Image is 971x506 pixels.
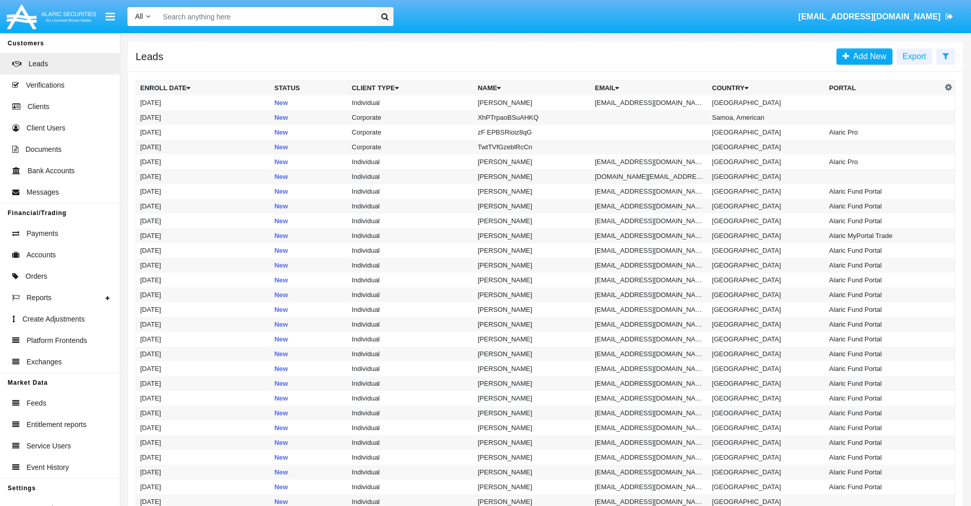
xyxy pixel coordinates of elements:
td: [PERSON_NAME] [474,273,591,287]
td: [GEOGRAPHIC_DATA] [708,273,825,287]
td: Alaric Fund Portal [825,361,942,376]
td: [GEOGRAPHIC_DATA] [708,361,825,376]
span: Event History [27,462,69,473]
td: Individual [348,258,474,273]
td: New [270,376,348,391]
td: [PERSON_NAME] [474,169,591,184]
td: Alaric Fund Portal [825,199,942,214]
a: All [127,11,158,22]
td: Individual [348,95,474,110]
td: [DATE] [136,465,271,480]
th: Portal [825,81,942,96]
td: Alaric Fund Portal [825,332,942,347]
th: Client Type [348,81,474,96]
td: Individual [348,420,474,435]
td: TwtTVfGzeblRcCn [474,140,591,154]
th: Country [708,81,825,96]
td: Individual [348,317,474,332]
td: Alaric Fund Portal [825,287,942,302]
td: Alaric Fund Portal [825,435,942,450]
td: New [270,480,348,494]
td: [PERSON_NAME] [474,376,591,391]
td: [PERSON_NAME] [474,302,591,317]
td: [DATE] [136,125,271,140]
td: [DATE] [136,243,271,258]
td: [EMAIL_ADDRESS][DOMAIN_NAME] [591,154,708,169]
td: [DOMAIN_NAME][EMAIL_ADDRESS][DOMAIN_NAME] [591,169,708,184]
td: [PERSON_NAME] [474,450,591,465]
td: [GEOGRAPHIC_DATA] [708,406,825,420]
td: Corporate [348,140,474,154]
td: [GEOGRAPHIC_DATA] [708,332,825,347]
span: Service Users [27,441,71,451]
td: Alaric Fund Portal [825,243,942,258]
td: Individual [348,465,474,480]
td: [GEOGRAPHIC_DATA] [708,287,825,302]
td: Individual [348,450,474,465]
td: New [270,258,348,273]
span: Messages [27,187,59,198]
td: [PERSON_NAME] [474,287,591,302]
span: Add New [849,52,886,61]
td: XhPTrpaoBSuAHKQ [474,110,591,125]
td: [PERSON_NAME] [474,465,591,480]
td: New [270,110,348,125]
td: New [270,435,348,450]
button: Export [897,48,932,65]
td: Individual [348,347,474,361]
td: Alaric Fund Portal [825,214,942,228]
td: [DATE] [136,273,271,287]
td: [DATE] [136,95,271,110]
span: Client Users [27,123,65,134]
span: Documents [25,144,62,155]
td: Individual [348,302,474,317]
td: [GEOGRAPHIC_DATA] [708,199,825,214]
td: [DATE] [136,199,271,214]
span: Create Adjustments [22,314,85,325]
td: New [270,243,348,258]
span: Reports [27,292,51,303]
td: [PERSON_NAME] [474,317,591,332]
td: [GEOGRAPHIC_DATA] [708,480,825,494]
img: Logo image [5,2,98,32]
td: Alaric Fund Portal [825,317,942,332]
td: [PERSON_NAME] [474,243,591,258]
td: [GEOGRAPHIC_DATA] [708,214,825,228]
td: Individual [348,332,474,347]
td: Individual [348,391,474,406]
td: New [270,184,348,199]
span: Accounts [27,250,56,260]
td: [PERSON_NAME] [474,435,591,450]
a: [EMAIL_ADDRESS][DOMAIN_NAME] [794,3,958,31]
td: [DATE] [136,361,271,376]
td: New [270,154,348,169]
td: [DATE] [136,317,271,332]
td: New [270,332,348,347]
td: New [270,391,348,406]
span: Bank Accounts [28,166,75,176]
td: Alaric Pro [825,154,942,169]
span: Leads [29,59,48,69]
td: zF EPBSRioiz8qG [474,125,591,140]
td: Corporate [348,125,474,140]
td: [DATE] [136,480,271,494]
td: Alaric Fund Portal [825,480,942,494]
td: [PERSON_NAME] [474,420,591,435]
td: Alaric Fund Portal [825,258,942,273]
td: [DATE] [136,228,271,243]
td: [GEOGRAPHIC_DATA] [708,125,825,140]
td: Alaric Fund Portal [825,184,942,199]
td: New [270,406,348,420]
td: [DATE] [136,406,271,420]
td: Alaric Fund Portal [825,391,942,406]
td: Alaric MyPortal Trade [825,228,942,243]
td: New [270,465,348,480]
td: [PERSON_NAME] [474,154,591,169]
td: New [270,228,348,243]
span: Feeds [27,398,46,409]
td: [GEOGRAPHIC_DATA] [708,391,825,406]
td: Individual [348,184,474,199]
td: New [270,140,348,154]
td: [DATE] [136,214,271,228]
td: [EMAIL_ADDRESS][DOMAIN_NAME] [591,435,708,450]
